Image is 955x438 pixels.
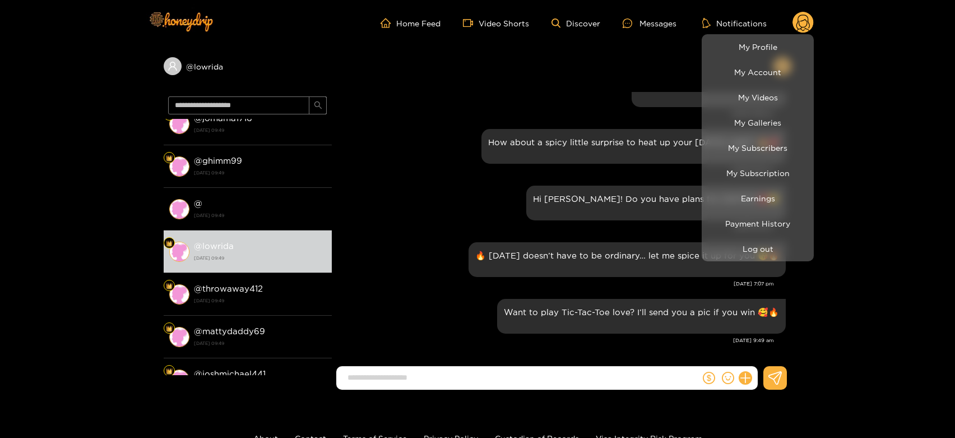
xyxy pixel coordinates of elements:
[704,239,811,259] button: Log out
[704,188,811,208] a: Earnings
[704,113,811,132] a: My Galleries
[704,87,811,107] a: My Videos
[704,214,811,233] a: Payment History
[704,163,811,183] a: My Subscription
[704,138,811,158] a: My Subscribers
[704,37,811,57] a: My Profile
[704,62,811,82] a: My Account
